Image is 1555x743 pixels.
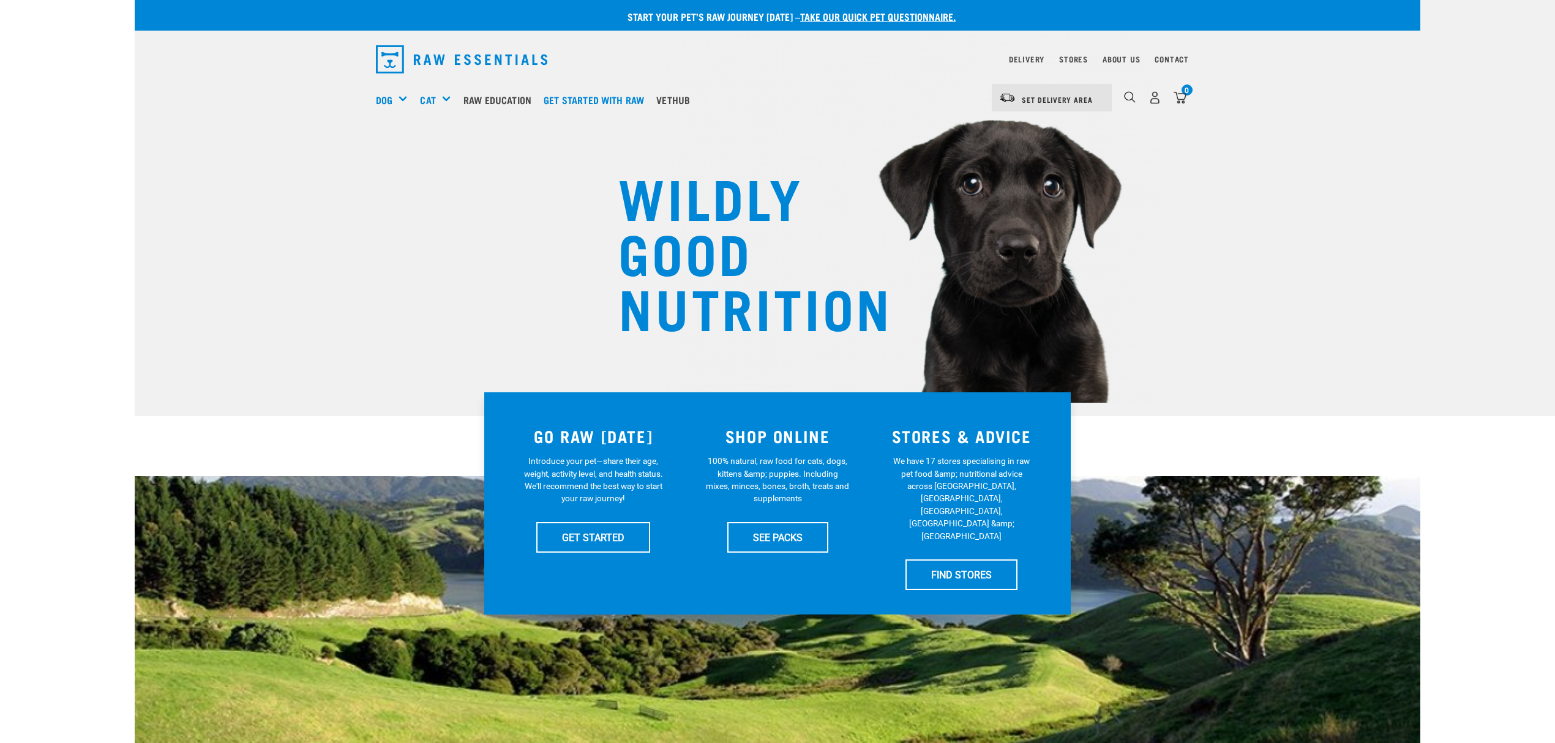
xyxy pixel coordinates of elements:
a: FIND STORES [905,559,1017,590]
h3: STORES & ADVICE [877,427,1046,446]
img: van-moving.png [999,92,1016,103]
a: GET STARTED [536,522,650,553]
a: Vethub [653,75,699,124]
h3: GO RAW [DATE] [509,427,678,446]
p: We have 17 stores specialising in raw pet food &amp; nutritional advice across [GEOGRAPHIC_DATA],... [890,455,1033,542]
nav: dropdown navigation [135,75,1420,124]
a: take our quick pet questionnaire. [800,13,956,19]
a: SEE PACKS [727,522,828,553]
a: Cat [420,92,435,107]
a: Raw Education [460,75,541,124]
a: Get started with Raw [541,75,653,124]
a: Delivery [1009,57,1044,61]
a: Dog [376,92,392,107]
nav: dropdown navigation [366,40,1189,78]
span: Set Delivery Area [1022,97,1093,102]
h1: WILDLY GOOD NUTRITION [618,168,863,334]
p: Start your pet’s raw journey [DATE] – [144,9,1429,24]
img: user.png [1148,91,1161,104]
img: Raw Essentials Logo [376,45,547,73]
p: Introduce your pet—share their age, weight, activity level, and health status. We'll recommend th... [522,455,665,505]
p: 100% natural, raw food for cats, dogs, kittens &amp; puppies. Including mixes, minces, bones, bro... [706,455,850,505]
a: About Us [1103,57,1140,61]
div: 0 [1182,84,1193,95]
a: Stores [1059,57,1088,61]
img: home-icon@2x.png [1174,91,1186,104]
h3: SHOP ONLINE [693,427,863,446]
img: home-icon-1@2x.png [1124,91,1136,103]
a: Contact [1155,57,1189,61]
